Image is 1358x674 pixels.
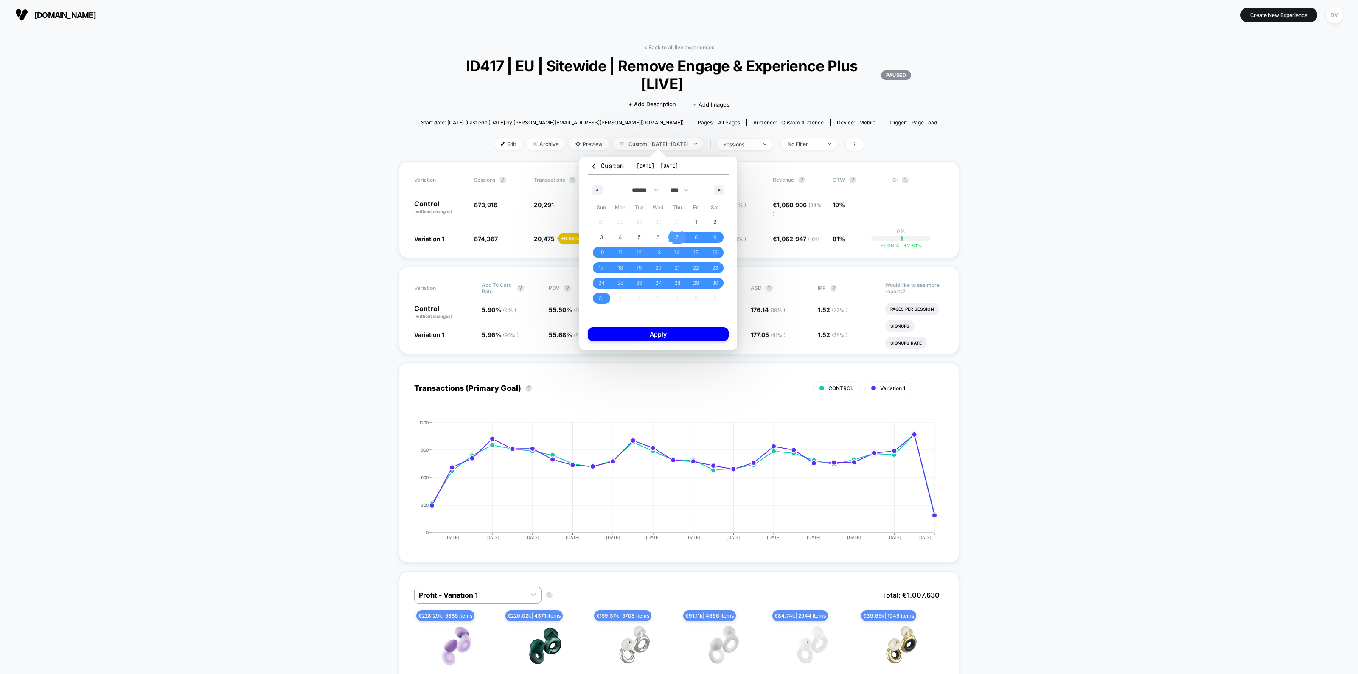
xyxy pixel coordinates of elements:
span: € [773,201,822,217]
span: ( 19 % ) [770,307,785,313]
span: 177.05 [751,331,786,338]
span: ( 4 % ) [503,307,516,313]
span: 1.52 [818,331,847,338]
span: Mon [611,201,630,214]
span: 55.68 % [549,331,589,338]
span: 10 [599,245,604,260]
span: mobile [859,119,875,126]
button: 19 [630,260,649,275]
span: Sat [705,201,724,214]
button: 7 [668,230,687,245]
span: 21 [675,260,680,275]
span: ( 22 % ) [832,307,847,313]
button: 5 [630,230,649,245]
button: 6 [649,230,668,245]
button: ? [798,177,805,183]
span: € 228.29k | 5385 items [416,610,474,621]
span: 81% [833,235,845,242]
span: Preview [569,138,609,150]
span: Sun [592,201,611,214]
span: Variation 1 [880,385,905,391]
tspan: [DATE] [646,535,660,540]
span: CI [892,177,939,183]
span: Thu [668,201,687,214]
div: DV [1326,7,1343,23]
button: 30 [705,275,724,291]
span: Sessions [474,177,495,183]
span: ( 78 % ) [832,332,847,338]
button: 31 [592,291,611,306]
button: 1 [687,214,706,230]
li: Pages Per Session [885,303,939,315]
span: Device: [830,119,882,126]
button: 17 [592,260,611,275]
img: edit [501,142,505,146]
span: Transactions [534,177,565,183]
span: ( 81 % ) [771,332,786,338]
tspan: [DATE] [807,535,821,540]
span: 1.52 [818,306,847,313]
div: TRANSACTIONS [406,420,935,548]
span: 874,367 [474,235,498,242]
button: 27 [649,275,668,291]
span: Wed [649,201,668,214]
button: [DOMAIN_NAME] [13,8,98,22]
span: 20,291 [534,201,554,208]
button: ? [525,385,532,392]
span: 2 [713,214,716,230]
span: IPP [818,285,826,291]
tspan: [DATE] [606,535,620,540]
span: [DATE] - [DATE] [637,163,678,169]
div: No Filter [788,141,822,147]
span: Edit [494,138,522,150]
span: Custom [590,162,624,170]
button: 4 [611,230,630,245]
span: Total: € 1.007.630 [878,587,944,604]
span: Tue [630,201,649,214]
button: DV [1324,6,1345,24]
button: 29 [687,275,706,291]
span: 14 [674,245,680,260]
button: 2 [705,214,724,230]
img: end [694,143,697,145]
tspan: [DATE] [686,535,700,540]
button: 3 [592,230,611,245]
button: ? [902,177,909,183]
span: 20 [655,260,661,275]
span: 3 [600,230,603,245]
img: end [533,142,537,146]
p: Control [414,200,466,215]
li: Signups Rate [885,337,927,349]
span: Start date: [DATE] (Last edit [DATE] by [PERSON_NAME][EMAIL_ADDRESS][PERSON_NAME][DOMAIN_NAME]) [421,119,684,126]
span: 13 [656,245,661,260]
div: Audience: [753,119,824,126]
tspan: [DATE] [727,535,741,540]
span: 7 [676,230,679,245]
span: 5.96 % [482,331,519,338]
span: CONTROL [828,385,853,391]
tspan: [DATE] [525,535,539,540]
span: + [903,242,907,249]
button: 28 [668,275,687,291]
div: Pages: [698,119,740,126]
span: + Add Description [628,100,676,109]
img: Visually logo [15,8,28,21]
span: --- [892,202,944,217]
button: 24 [592,275,611,291]
li: Signups [885,320,915,332]
span: 25 [617,275,623,291]
button: ? [517,285,524,292]
button: 8 [687,230,706,245]
tspan: 0 [426,530,429,535]
button: Create New Experience [1240,8,1317,22]
span: € 220.02k | 4371 items [505,610,563,621]
span: 15 [693,245,699,260]
span: -1.06 % [881,242,899,249]
span: | [708,138,717,151]
button: 25 [611,275,630,291]
span: [DOMAIN_NAME] [34,11,96,20]
span: ID417 | EU | Sitewide | Remove Engage & Experience Plus [LIVE] [447,57,912,93]
span: Revenue [773,177,794,183]
span: 16 [713,245,718,260]
tspan: 1200 [419,420,429,425]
